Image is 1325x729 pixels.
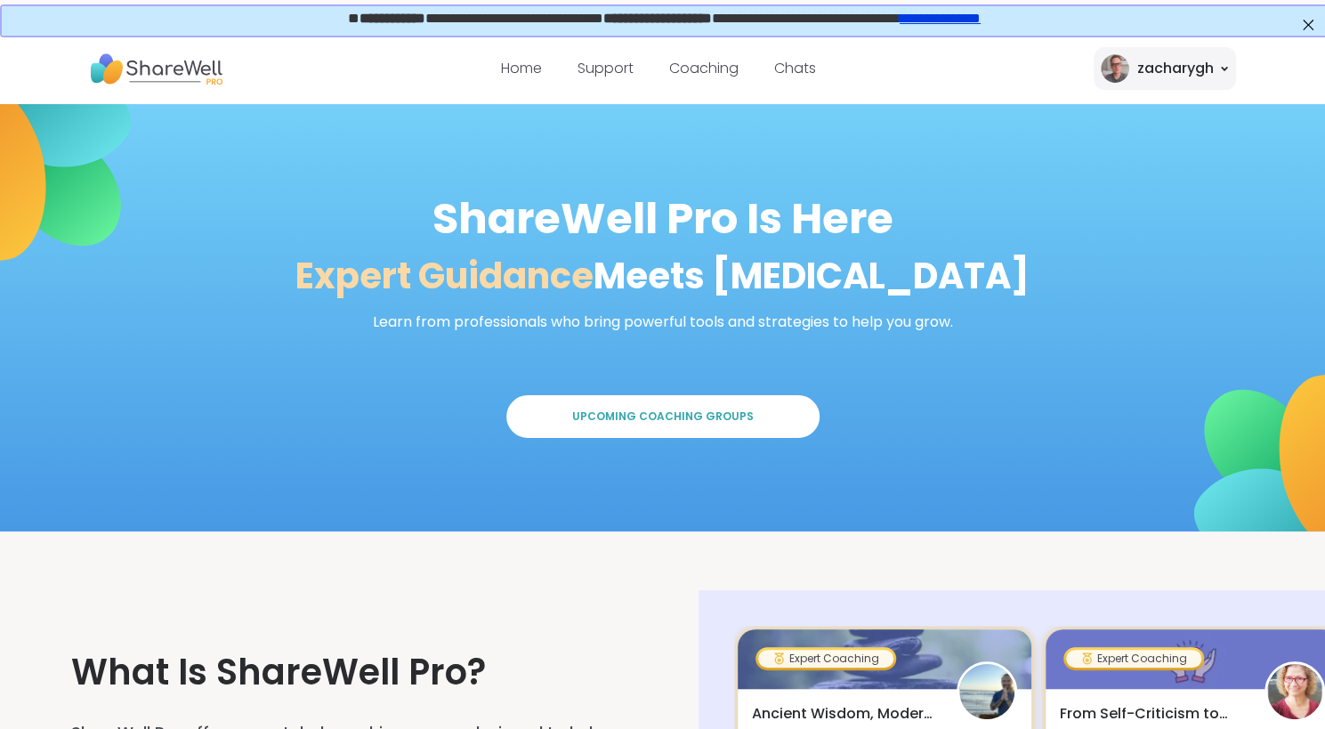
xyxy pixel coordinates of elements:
[1044,703,1229,725] span: From Self-Criticism to Self-Love
[71,645,627,699] h3: What Is ShareWell Pro?
[295,249,1030,303] div: Meets [MEDICAL_DATA]
[1136,58,1213,79] div: zacharygh
[1101,54,1129,83] img: zacharygh
[578,58,634,78] a: Support
[373,312,953,333] div: Learn from professionals who bring powerful tools and strategies to help you grow.
[742,650,877,668] div: Expert Coaching
[736,703,921,725] span: Ancient Wisdom, Modern Strength
[1251,664,1306,719] img: Fausta
[295,251,594,301] span: Expert Guidance
[501,58,542,78] a: Home
[506,395,820,439] button: Upcoming Coaching Groups
[572,409,754,425] span: Upcoming Coaching Groups
[774,58,816,78] a: Chats
[1050,650,1185,668] div: Expert Coaching
[432,198,893,240] div: ShareWell Pro Is Here
[89,45,222,93] img: ShareWell Nav Logo
[669,58,739,78] a: Coaching
[943,664,998,719] img: GokuCloud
